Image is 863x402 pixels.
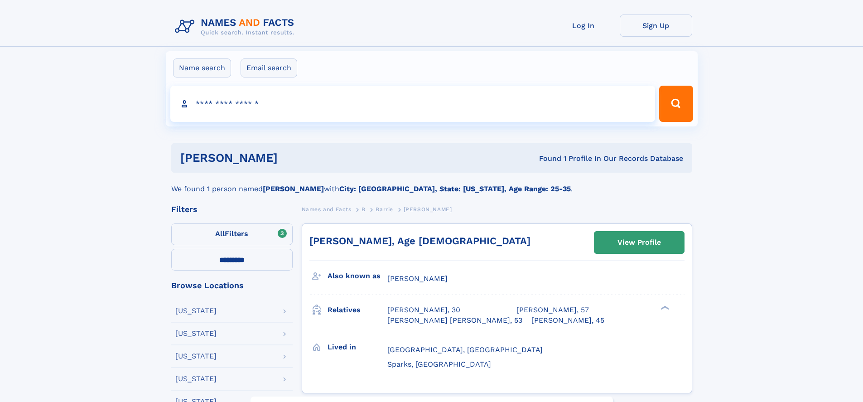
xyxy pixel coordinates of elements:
[362,203,366,215] a: B
[171,281,293,290] div: Browse Locations
[339,184,571,193] b: City: [GEOGRAPHIC_DATA], State: [US_STATE], Age Range: 25-35
[175,330,217,337] div: [US_STATE]
[173,58,231,77] label: Name search
[175,307,217,315] div: [US_STATE]
[328,339,387,355] h3: Lived in
[171,173,692,194] div: We found 1 person named with .
[387,360,491,368] span: Sparks, [GEOGRAPHIC_DATA]
[387,274,448,283] span: [PERSON_NAME]
[547,15,620,37] a: Log In
[263,184,324,193] b: [PERSON_NAME]
[175,353,217,360] div: [US_STATE]
[180,152,409,164] h1: [PERSON_NAME]
[376,206,393,213] span: Barrie
[387,305,460,315] a: [PERSON_NAME], 30
[171,205,293,213] div: Filters
[170,86,656,122] input: search input
[171,15,302,39] img: Logo Names and Facts
[617,232,661,253] div: View Profile
[328,302,387,318] h3: Relatives
[404,206,452,213] span: [PERSON_NAME]
[362,206,366,213] span: B
[302,203,352,215] a: Names and Facts
[328,268,387,284] h3: Also known as
[241,58,297,77] label: Email search
[175,375,217,383] div: [US_STATE]
[659,86,693,122] button: Search Button
[387,345,543,354] span: [GEOGRAPHIC_DATA], [GEOGRAPHIC_DATA]
[215,229,225,238] span: All
[594,232,684,253] a: View Profile
[309,235,530,247] a: [PERSON_NAME], Age [DEMOGRAPHIC_DATA]
[620,15,692,37] a: Sign Up
[171,223,293,245] label: Filters
[659,305,670,311] div: ❯
[408,154,683,164] div: Found 1 Profile In Our Records Database
[516,305,589,315] a: [PERSON_NAME], 57
[376,203,393,215] a: Barrie
[531,315,604,325] a: [PERSON_NAME], 45
[387,315,522,325] a: [PERSON_NAME] [PERSON_NAME], 53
